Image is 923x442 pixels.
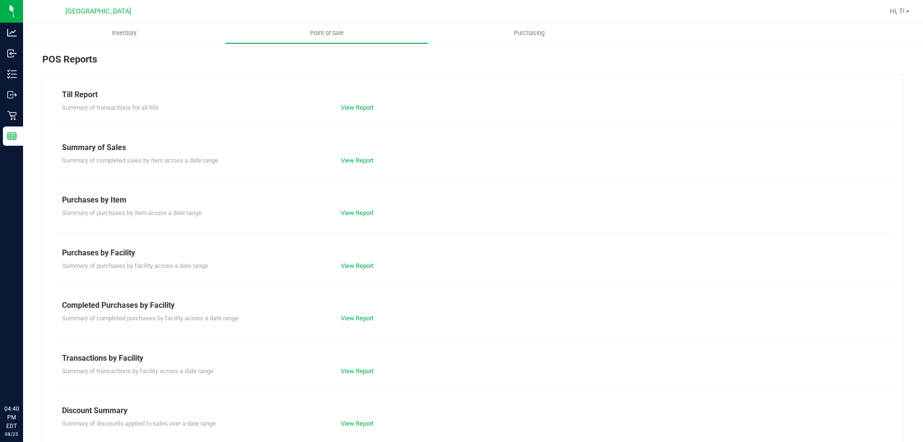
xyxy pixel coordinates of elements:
[4,430,19,438] p: 08/25
[7,111,17,120] inline-svg: Retail
[7,90,17,100] inline-svg: Outbound
[297,29,357,38] span: Point of Sale
[341,420,374,427] a: View Report
[225,23,428,43] a: Point of Sale
[7,28,17,38] inline-svg: Analytics
[62,104,159,111] span: Summary of transactions for all tills
[341,315,374,322] a: View Report
[341,367,374,375] a: View Report
[4,404,19,430] p: 04:40 PM EDT
[62,209,202,216] span: Summary of purchases by item across a date range
[42,52,904,74] div: POS Reports
[62,420,216,427] span: Summary of discounts applied to sales over a date range
[62,262,208,269] span: Summary of purchases by facility across a date range
[62,157,218,164] span: Summary of completed sales by item across a date range
[62,89,884,101] div: Till Report
[62,353,884,364] div: Transactions by Facility
[62,247,884,259] div: Purchases by Facility
[62,405,884,417] div: Discount Summary
[890,7,905,15] span: Hi, T!
[65,7,131,15] span: [GEOGRAPHIC_DATA]
[428,23,630,43] a: Purchasing
[62,300,884,311] div: Completed Purchases by Facility
[99,29,150,38] span: Inventory
[62,367,213,375] span: Summary of transactions by facility across a date range
[501,29,558,38] span: Purchasing
[7,69,17,79] inline-svg: Inventory
[341,104,374,111] a: View Report
[23,23,225,43] a: Inventory
[7,49,17,58] inline-svg: Inbound
[341,262,374,269] a: View Report
[62,194,884,206] div: Purchases by Item
[62,142,884,153] div: Summary of Sales
[341,157,374,164] a: View Report
[7,131,17,141] inline-svg: Reports
[10,365,38,394] iframe: Resource center
[341,209,374,216] a: View Report
[62,315,238,322] span: Summary of completed purchases by facility across a date range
